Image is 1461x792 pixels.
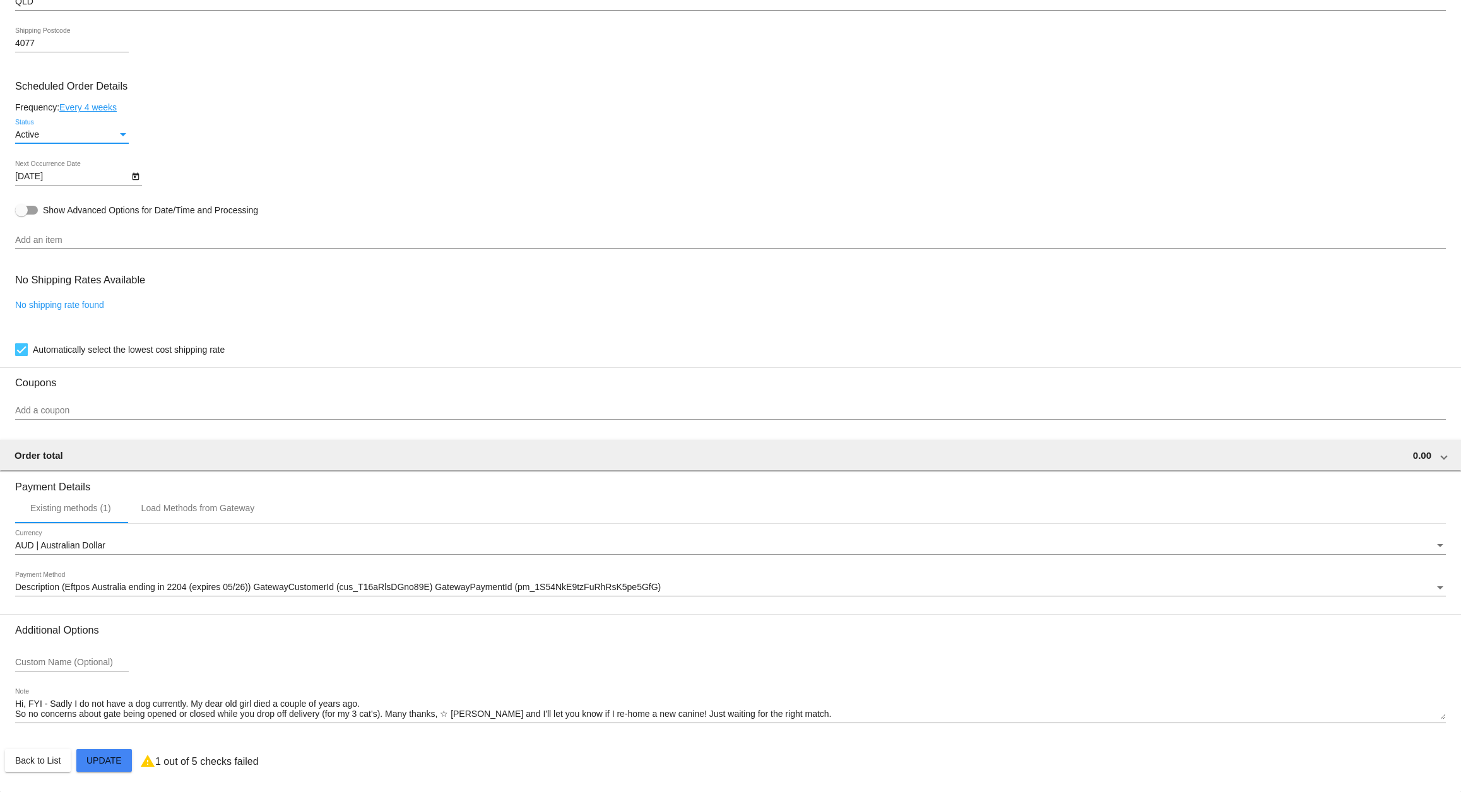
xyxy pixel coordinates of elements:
[141,503,255,513] div: Load Methods from Gateway
[15,172,129,182] input: Next Occurrence Date
[15,540,105,550] span: AUD | Australian Dollar
[5,749,71,772] button: Back to List
[15,102,1446,112] div: Frequency:
[15,300,104,310] a: No shipping rate found
[15,80,1446,92] h3: Scheduled Order Details
[15,367,1446,389] h3: Coupons
[86,755,122,765] span: Update
[15,450,63,461] span: Order total
[59,102,117,112] a: Every 4 weeks
[15,235,1446,245] input: Add an item
[15,582,1446,593] mat-select: Payment Method
[140,754,155,769] mat-icon: warning
[15,541,1446,551] mat-select: Currency
[129,169,142,182] button: Open calendar
[33,342,225,357] span: Automatically select the lowest cost shipping rate
[30,503,111,513] div: Existing methods (1)
[15,38,129,49] input: Shipping Postcode
[15,624,1446,636] h3: Additional Options
[15,582,661,592] span: Description (Eftpos Australia ending in 2204 (expires 05/26)) GatewayCustomerId (cus_T16aRlsDGno8...
[76,749,132,772] button: Update
[15,129,39,139] span: Active
[1413,450,1431,461] span: 0.00
[15,130,129,140] mat-select: Status
[43,204,258,216] span: Show Advanced Options for Date/Time and Processing
[15,266,145,293] h3: No Shipping Rates Available
[15,658,129,668] input: Custom Name (Optional)
[15,471,1446,493] h3: Payment Details
[15,755,61,765] span: Back to List
[155,756,259,767] p: 1 out of 5 checks failed
[15,406,1446,416] input: Add a coupon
